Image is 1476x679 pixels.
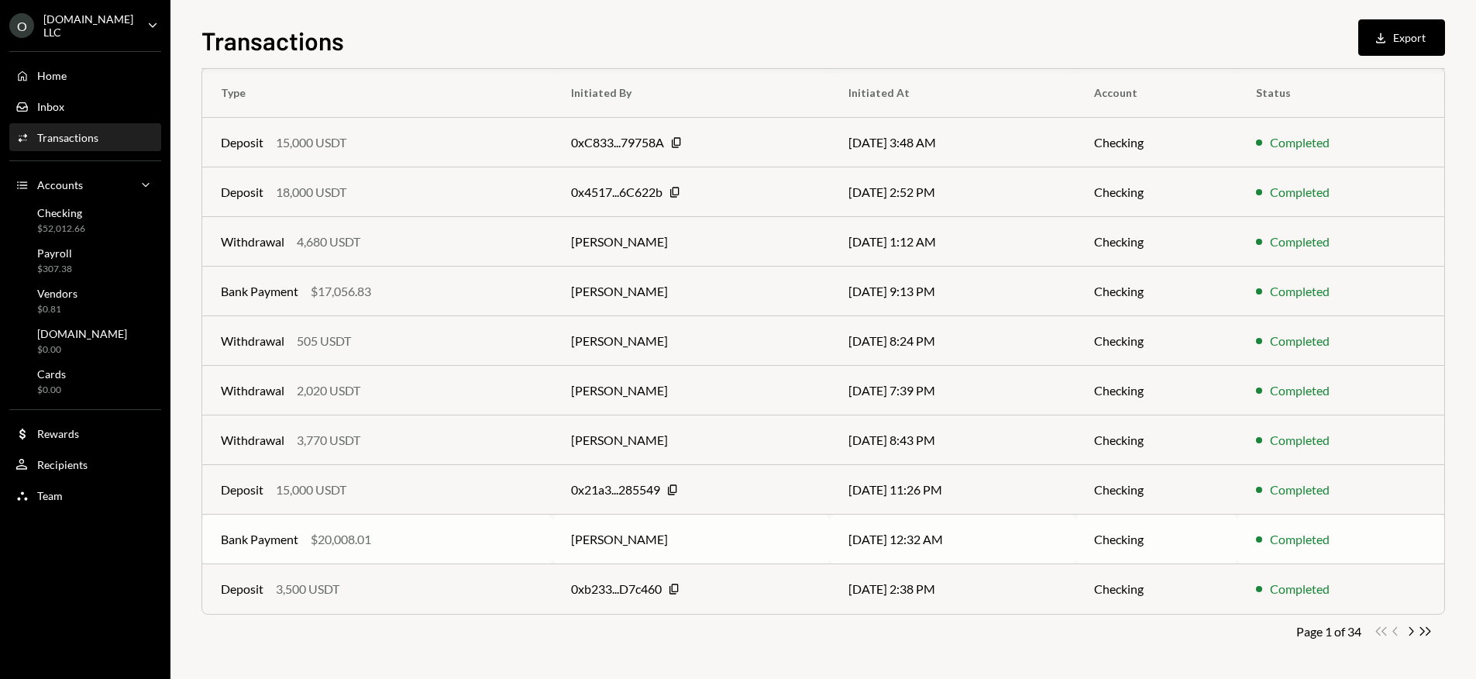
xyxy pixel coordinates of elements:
th: Account [1075,68,1237,118]
div: Payroll [37,246,72,260]
div: Completed [1270,381,1330,400]
td: [PERSON_NAME] [552,366,830,415]
div: Deposit [221,481,263,499]
div: Withdrawal [221,431,284,450]
td: [PERSON_NAME] [552,415,830,465]
div: Vendors [37,287,77,300]
th: Type [202,68,552,118]
a: Recipients [9,450,161,478]
div: Rewards [37,427,79,440]
div: 15,000 USDT [276,481,346,499]
div: Completed [1270,530,1330,549]
td: [DATE] 2:38 PM [830,564,1075,614]
td: [DATE] 2:52 PM [830,167,1075,217]
div: Withdrawal [221,381,284,400]
a: Inbox [9,92,161,120]
td: [PERSON_NAME] [552,316,830,366]
div: Cards [37,367,66,381]
td: [PERSON_NAME] [552,515,830,564]
div: [DOMAIN_NAME] LLC [43,12,135,39]
div: Transactions [37,131,98,144]
div: [DOMAIN_NAME] [37,327,127,340]
div: Completed [1270,183,1330,202]
th: Status [1237,68,1444,118]
div: 2,020 USDT [297,381,360,400]
div: Deposit [221,133,263,152]
div: Team [37,489,63,502]
a: Payroll$307.38 [9,242,161,279]
td: [DATE] 12:32 AM [830,515,1075,564]
td: Checking [1075,366,1237,415]
div: 505 USDT [297,332,351,350]
td: [DATE] 11:26 PM [830,465,1075,515]
div: 0x4517...6C622b [571,183,662,202]
td: Checking [1075,564,1237,614]
div: $0.81 [37,303,77,316]
div: Inbox [37,100,64,113]
td: [DATE] 8:24 PM [830,316,1075,366]
a: Home [9,61,161,89]
div: 4,680 USDT [297,233,360,251]
div: $17,056.83 [311,282,371,301]
h1: Transactions [201,25,344,56]
div: Deposit [221,183,263,202]
div: $20,008.01 [311,530,371,549]
td: Checking [1075,465,1237,515]
div: Completed [1270,233,1330,251]
div: Bank Payment [221,282,298,301]
a: [DOMAIN_NAME]$0.00 [9,322,161,360]
td: Checking [1075,267,1237,316]
div: Completed [1270,133,1330,152]
td: Checking [1075,316,1237,366]
div: Completed [1270,481,1330,499]
td: [PERSON_NAME] [552,267,830,316]
td: [DATE] 7:39 PM [830,366,1075,415]
div: 0xb233...D7c460 [571,580,662,598]
th: Initiated By [552,68,830,118]
div: Withdrawal [221,233,284,251]
a: Checking$52,012.66 [9,202,161,239]
a: Accounts [9,171,161,198]
div: O [9,13,34,38]
td: Checking [1075,217,1237,267]
div: Home [37,69,67,82]
div: 3,770 USDT [297,431,360,450]
a: Transactions [9,123,161,151]
div: $52,012.66 [37,222,85,236]
div: Withdrawal [221,332,284,350]
a: Vendors$0.81 [9,282,161,319]
div: 18,000 USDT [276,183,346,202]
div: Completed [1270,332,1330,350]
td: Checking [1075,118,1237,167]
td: [DATE] 9:13 PM [830,267,1075,316]
div: Deposit [221,580,263,598]
a: Rewards [9,419,161,447]
td: [DATE] 1:12 AM [830,217,1075,267]
td: Checking [1075,415,1237,465]
div: Bank Payment [221,530,298,549]
td: Checking [1075,515,1237,564]
div: 15,000 USDT [276,133,346,152]
td: [DATE] 3:48 AM [830,118,1075,167]
div: 3,500 USDT [276,580,339,598]
div: $307.38 [37,263,72,276]
div: Checking [37,206,85,219]
div: Page 1 of 34 [1296,624,1361,639]
a: Team [9,481,161,509]
div: Completed [1270,431,1330,450]
td: Checking [1075,167,1237,217]
div: 0xC833...79758A [571,133,664,152]
div: $0.00 [37,384,66,397]
div: Completed [1270,282,1330,301]
button: Export [1358,19,1445,56]
div: Completed [1270,580,1330,598]
div: Accounts [37,178,83,191]
div: Recipients [37,458,88,471]
td: [DATE] 8:43 PM [830,415,1075,465]
th: Initiated At [830,68,1075,118]
a: Cards$0.00 [9,363,161,400]
div: $0.00 [37,343,127,357]
div: 0x21a3...285549 [571,481,660,499]
td: [PERSON_NAME] [552,217,830,267]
